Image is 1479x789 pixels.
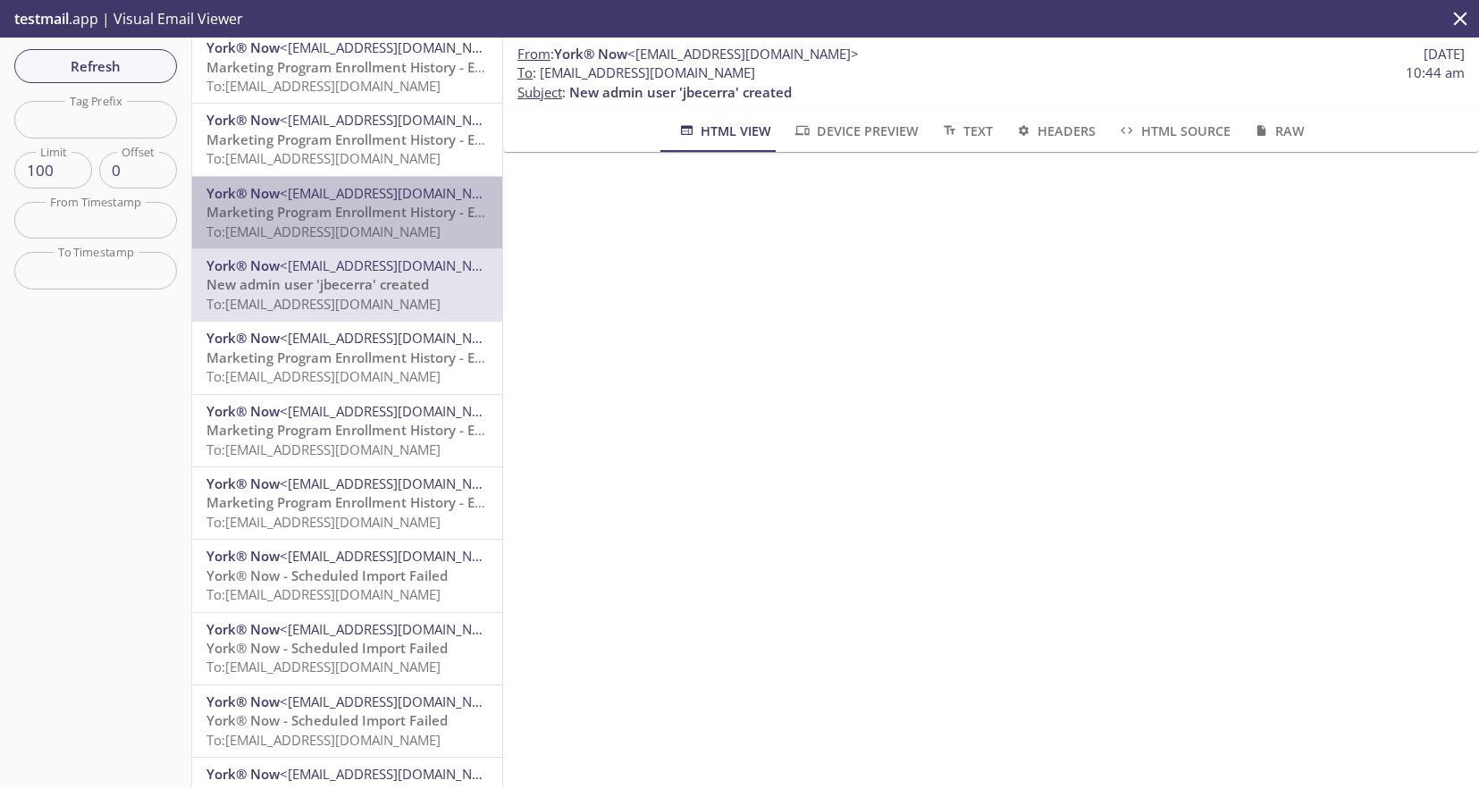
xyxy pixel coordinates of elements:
span: Marketing Program Enrollment History - Error Notes Report [206,203,588,221]
div: York® Now<[EMAIL_ADDRESS][DOMAIN_NAME]>Marketing Program Enrollment History - Error Notes ReportT... [192,467,502,539]
span: Marketing Program Enrollment History - Error Notes Report [206,493,588,511]
span: Text [940,120,993,142]
span: : [517,45,859,63]
span: <[EMAIL_ADDRESS][DOMAIN_NAME]> [280,765,511,783]
span: <[EMAIL_ADDRESS][DOMAIN_NAME]> [280,692,511,710]
span: <[EMAIL_ADDRESS][DOMAIN_NAME]> [280,402,511,420]
span: To: [EMAIL_ADDRESS][DOMAIN_NAME] [206,77,441,95]
span: York® Now [206,38,280,56]
div: York® Now<[EMAIL_ADDRESS][DOMAIN_NAME]>York® Now - Scheduled Import FailedTo:[EMAIL_ADDRESS][DOMA... [192,540,502,611]
span: York® Now [206,256,280,274]
span: <[EMAIL_ADDRESS][DOMAIN_NAME]> [280,329,511,347]
span: HTML Source [1117,120,1230,142]
span: To: [EMAIL_ADDRESS][DOMAIN_NAME] [206,658,441,676]
span: York® Now [206,547,280,565]
span: To: [EMAIL_ADDRESS][DOMAIN_NAME] [206,295,441,313]
span: <[EMAIL_ADDRESS][DOMAIN_NAME]> [280,620,511,638]
span: To: [EMAIL_ADDRESS][DOMAIN_NAME] [206,731,441,749]
span: York® Now [206,111,280,129]
span: <[EMAIL_ADDRESS][DOMAIN_NAME]> [280,256,511,274]
span: York® Now [206,765,280,783]
div: York® Now<[EMAIL_ADDRESS][DOMAIN_NAME]>York® Now - Scheduled Import FailedTo:[EMAIL_ADDRESS][DOMA... [192,613,502,684]
span: York® Now [206,329,280,347]
span: To: [EMAIL_ADDRESS][DOMAIN_NAME] [206,585,441,603]
span: : [EMAIL_ADDRESS][DOMAIN_NAME] [517,63,755,82]
span: To: [EMAIL_ADDRESS][DOMAIN_NAME] [206,222,441,240]
span: <[EMAIL_ADDRESS][DOMAIN_NAME]> [280,38,511,56]
span: Device Preview [793,120,918,142]
div: York® Now<[EMAIL_ADDRESS][DOMAIN_NAME]>Marketing Program Enrollment History - Error Notes ReportT... [192,177,502,248]
span: New admin user 'jbecerra' created [206,275,429,293]
span: To: [EMAIL_ADDRESS][DOMAIN_NAME] [206,441,441,458]
span: York® Now - Scheduled Import Failed [206,567,448,584]
span: testmail [14,9,69,29]
div: York® Now<[EMAIL_ADDRESS][DOMAIN_NAME]>Marketing Program Enrollment History - Error Notes ReportT... [192,31,502,103]
span: <[EMAIL_ADDRESS][DOMAIN_NAME]> [280,111,511,129]
span: To [517,63,533,81]
span: <[EMAIL_ADDRESS][DOMAIN_NAME]> [627,45,859,63]
span: Marketing Program Enrollment History - Error Notes Report [206,348,588,366]
span: Raw [1252,120,1305,142]
span: York® Now [206,402,280,420]
span: York® Now [206,620,280,638]
div: York® Now<[EMAIL_ADDRESS][DOMAIN_NAME]>Marketing Program Enrollment History - Error Notes ReportT... [192,395,502,466]
span: To: [EMAIL_ADDRESS][DOMAIN_NAME] [206,367,441,385]
span: <[EMAIL_ADDRESS][DOMAIN_NAME]> [280,547,511,565]
span: Marketing Program Enrollment History - Error Notes Report [206,130,588,148]
div: York® Now<[EMAIL_ADDRESS][DOMAIN_NAME]>Marketing Program Enrollment History - Error Notes ReportT... [192,104,502,175]
span: York® Now [554,45,627,63]
span: [DATE] [1424,45,1465,63]
div: York® Now<[EMAIL_ADDRESS][DOMAIN_NAME]>York® Now - Scheduled Import FailedTo:[EMAIL_ADDRESS][DOMA... [192,685,502,757]
span: York® Now - Scheduled Import Failed [206,711,448,729]
span: 10:44 am [1406,63,1465,82]
div: York® Now<[EMAIL_ADDRESS][DOMAIN_NAME]>New admin user 'jbecerra' createdTo:[EMAIL_ADDRESS][DOMAIN... [192,249,502,321]
span: Subject [517,83,562,101]
button: Refresh [14,49,177,83]
div: York® Now<[EMAIL_ADDRESS][DOMAIN_NAME]>Marketing Program Enrollment History - Error Notes ReportT... [192,322,502,393]
span: Marketing Program Enrollment History - Error Notes Report [206,421,588,439]
span: Headers [1014,120,1096,142]
span: York® Now [206,692,280,710]
span: New admin user 'jbecerra' created [569,83,792,101]
span: <[EMAIL_ADDRESS][DOMAIN_NAME]> [280,184,511,202]
span: To: [EMAIL_ADDRESS][DOMAIN_NAME] [206,513,441,531]
span: York® Now [206,184,280,202]
span: HTML View [677,120,771,142]
span: York® Now - Scheduled Import Failed [206,639,448,657]
span: Refresh [29,55,163,78]
span: Marketing Program Enrollment History - Error Notes Report [206,58,588,76]
p: : [517,63,1465,102]
span: From [517,45,550,63]
span: To: [EMAIL_ADDRESS][DOMAIN_NAME] [206,149,441,167]
span: York® Now [206,474,280,492]
span: <[EMAIL_ADDRESS][DOMAIN_NAME]> [280,474,511,492]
